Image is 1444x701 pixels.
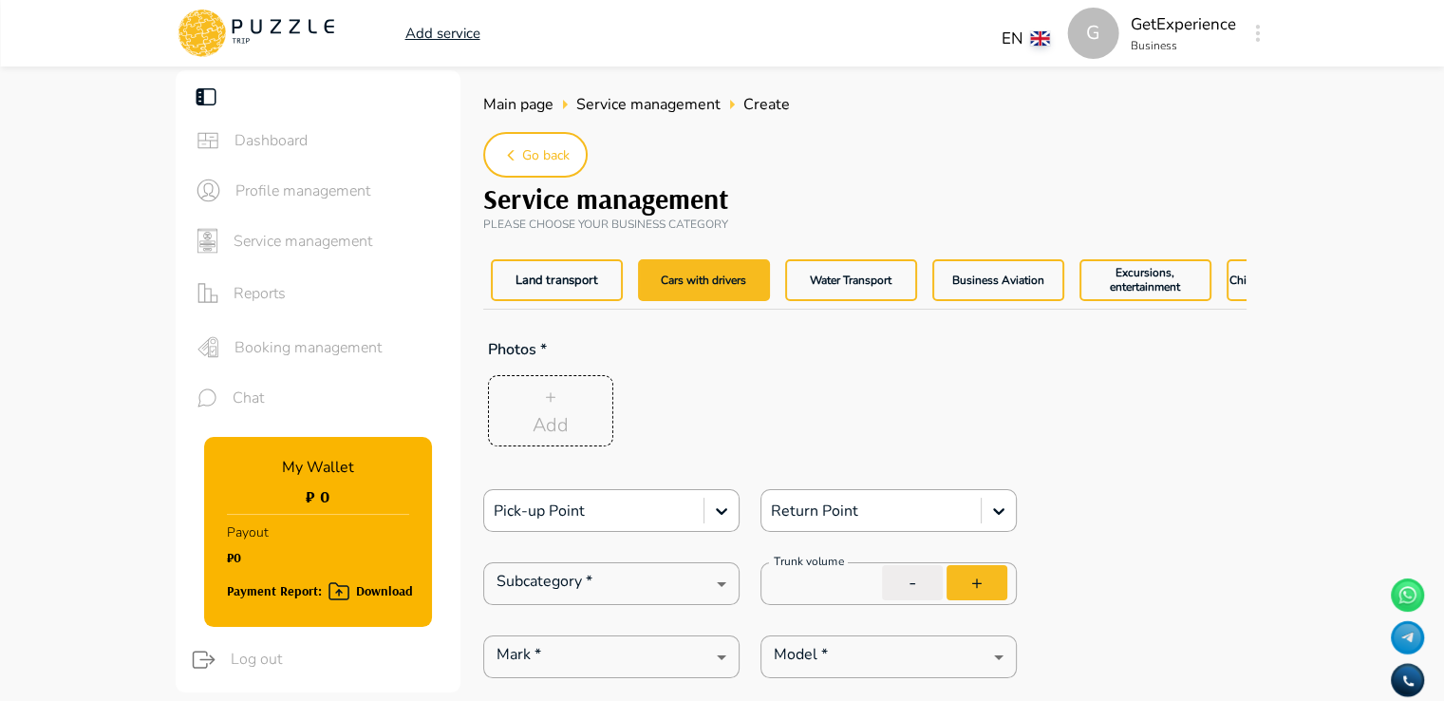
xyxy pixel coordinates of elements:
span: Service management [576,94,721,115]
h3: Service management [483,182,1247,216]
p: My Wallet [282,456,354,479]
span: Reports [234,282,445,305]
span: Create [743,93,790,116]
p: Photos * [483,329,1193,370]
div: sidebar iconsReports [176,266,460,320]
p: GetExperience [1131,12,1236,37]
label: Trunk volume [774,554,844,570]
div: sidebar iconsBooking management [176,320,460,374]
p: Add [533,411,569,440]
button: sidebar icons [191,223,224,258]
span: Dashboard [234,129,445,152]
div: sidebar iconsProfile management [176,165,460,216]
a: Main page [483,93,553,116]
button: sidebar icons [191,173,226,208]
button: - [882,565,943,600]
a: Service management [576,93,721,116]
div: basic tabs [483,252,1247,309]
span: Go back [522,144,570,168]
div: sidebar iconsChat [176,374,460,422]
p: PLEASE CHOOSE YOUR BUSINESS CATEGORY [483,216,1247,252]
div: sidebar iconsService management [176,216,460,266]
p: EN [1002,27,1023,51]
button: logout [186,642,221,677]
div: Payment Report: Download [227,579,413,603]
h1: ₽ 0 [306,486,329,506]
button: + [947,565,1007,600]
button: sidebar icons [191,123,225,158]
h1: ₽0 [227,550,269,565]
div: logoutLog out [171,635,460,685]
button: sidebar icons [191,382,223,414]
span: Log out [231,648,445,671]
div: sidebar iconsDashboard [176,116,460,165]
button: sidebar icons [191,274,224,313]
nav: breadcrumb [483,93,1247,116]
p: Payout [227,515,269,550]
span: Main page [483,94,553,115]
p: + [545,383,556,411]
span: Service management [234,230,445,253]
button: Go back [483,132,588,178]
span: Profile management [235,180,445,202]
span: Booking management [234,336,445,359]
button: sidebar icons [191,328,225,367]
div: G [1068,8,1119,59]
p: Business [1131,37,1236,54]
button: Payment Report: Download [227,570,413,603]
span: Chat [233,387,445,409]
a: Add service [405,23,480,45]
img: lang [1031,31,1050,46]
button: Cars with drivers [638,259,770,301]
